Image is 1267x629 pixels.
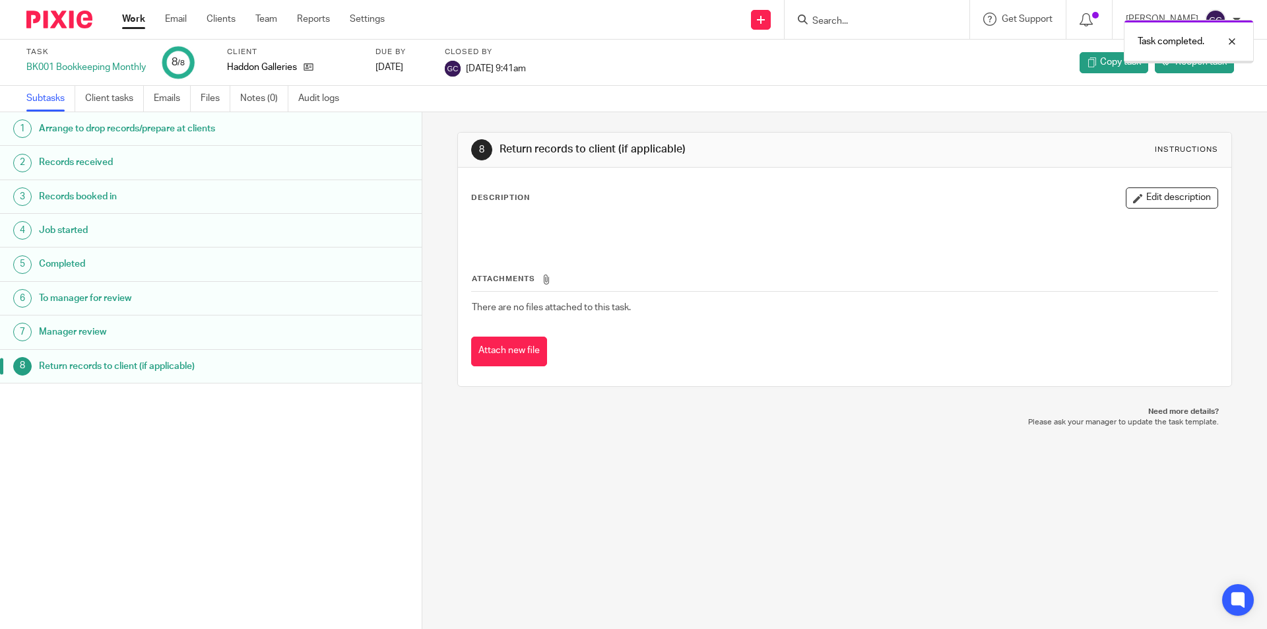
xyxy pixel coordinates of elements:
[445,47,526,57] label: Closed by
[39,322,286,342] h1: Manager review
[178,59,185,67] small: /8
[39,288,286,308] h1: To manager for review
[500,143,873,156] h1: Return records to client (if applicable)
[26,61,146,74] div: BK001 Bookkeeping Monthly
[39,220,286,240] h1: Job started
[13,323,32,341] div: 7
[26,86,75,112] a: Subtasks
[471,337,547,366] button: Attach new file
[122,13,145,26] a: Work
[255,13,277,26] a: Team
[26,11,92,28] img: Pixie
[227,61,297,74] p: Haddon Galleries
[39,356,286,376] h1: Return records to client (if applicable)
[466,63,526,73] span: [DATE] 9:41am
[39,254,286,274] h1: Completed
[227,47,359,57] label: Client
[350,13,385,26] a: Settings
[154,86,191,112] a: Emails
[375,61,428,74] div: [DATE]
[39,187,286,207] h1: Records booked in
[13,357,32,376] div: 8
[201,86,230,112] a: Files
[472,275,535,282] span: Attachments
[297,13,330,26] a: Reports
[240,86,288,112] a: Notes (0)
[1138,35,1204,48] p: Task completed.
[39,152,286,172] h1: Records received
[13,119,32,138] div: 1
[471,407,1218,417] p: Need more details?
[39,119,286,139] h1: Arrange to drop records/prepare at clients
[1155,145,1218,155] div: Instructions
[13,154,32,172] div: 2
[13,221,32,240] div: 4
[445,61,461,77] img: svg%3E
[298,86,349,112] a: Audit logs
[471,417,1218,428] p: Please ask your manager to update the task template.
[1205,9,1226,30] img: svg%3E
[471,139,492,160] div: 8
[207,13,236,26] a: Clients
[172,55,185,70] div: 8
[472,303,631,312] span: There are no files attached to this task.
[471,193,530,203] p: Description
[13,255,32,274] div: 5
[1126,187,1218,209] button: Edit description
[13,187,32,206] div: 3
[165,13,187,26] a: Email
[13,289,32,308] div: 6
[26,47,146,57] label: Task
[375,47,428,57] label: Due by
[85,86,144,112] a: Client tasks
